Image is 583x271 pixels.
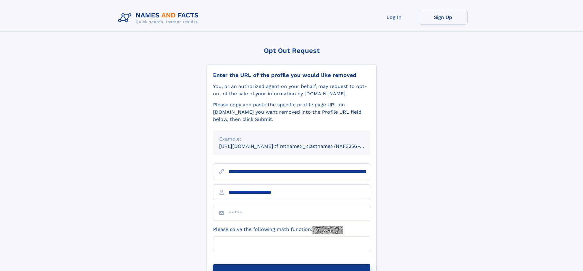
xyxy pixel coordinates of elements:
[213,101,370,123] div: Please copy and paste the specific profile page URL on [DOMAIN_NAME] you want removed into the Pr...
[419,10,468,25] a: Sign Up
[116,10,204,26] img: Logo Names and Facts
[213,72,370,79] div: Enter the URL of the profile you would like removed
[219,143,382,149] small: [URL][DOMAIN_NAME]<firstname>_<lastname>/NAF325G-xxxxxxxx
[213,83,370,97] div: You, or an authorized agent on your behalf, may request to opt-out of the sale of your informatio...
[207,47,377,54] div: Opt Out Request
[370,10,419,25] a: Log In
[213,226,343,234] label: Please solve the following math function:
[219,135,364,143] div: Example:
